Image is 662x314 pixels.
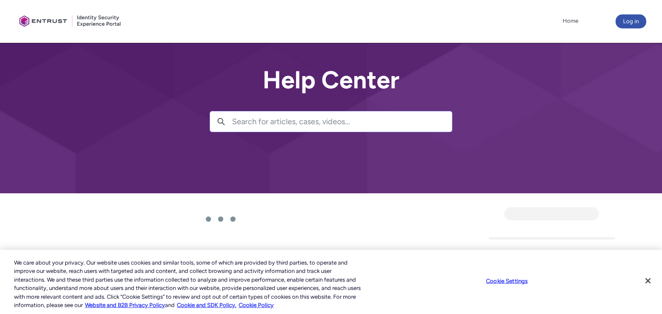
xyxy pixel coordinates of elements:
h2: Help Center [210,66,452,94]
button: Close [638,271,658,290]
a: More information about our cookie policy., opens in a new tab [85,302,165,308]
input: Search for articles, cases, videos... [232,112,452,132]
a: Cookie and SDK Policy. [177,302,236,308]
div: We care about your privacy. Our website uses cookies and similar tools, some of which are provide... [14,258,364,310]
button: Search [210,112,232,132]
button: Cookie Settings [479,272,534,290]
a: Cookie Policy [239,302,274,308]
button: Log in [616,14,646,28]
a: Home [560,14,581,28]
